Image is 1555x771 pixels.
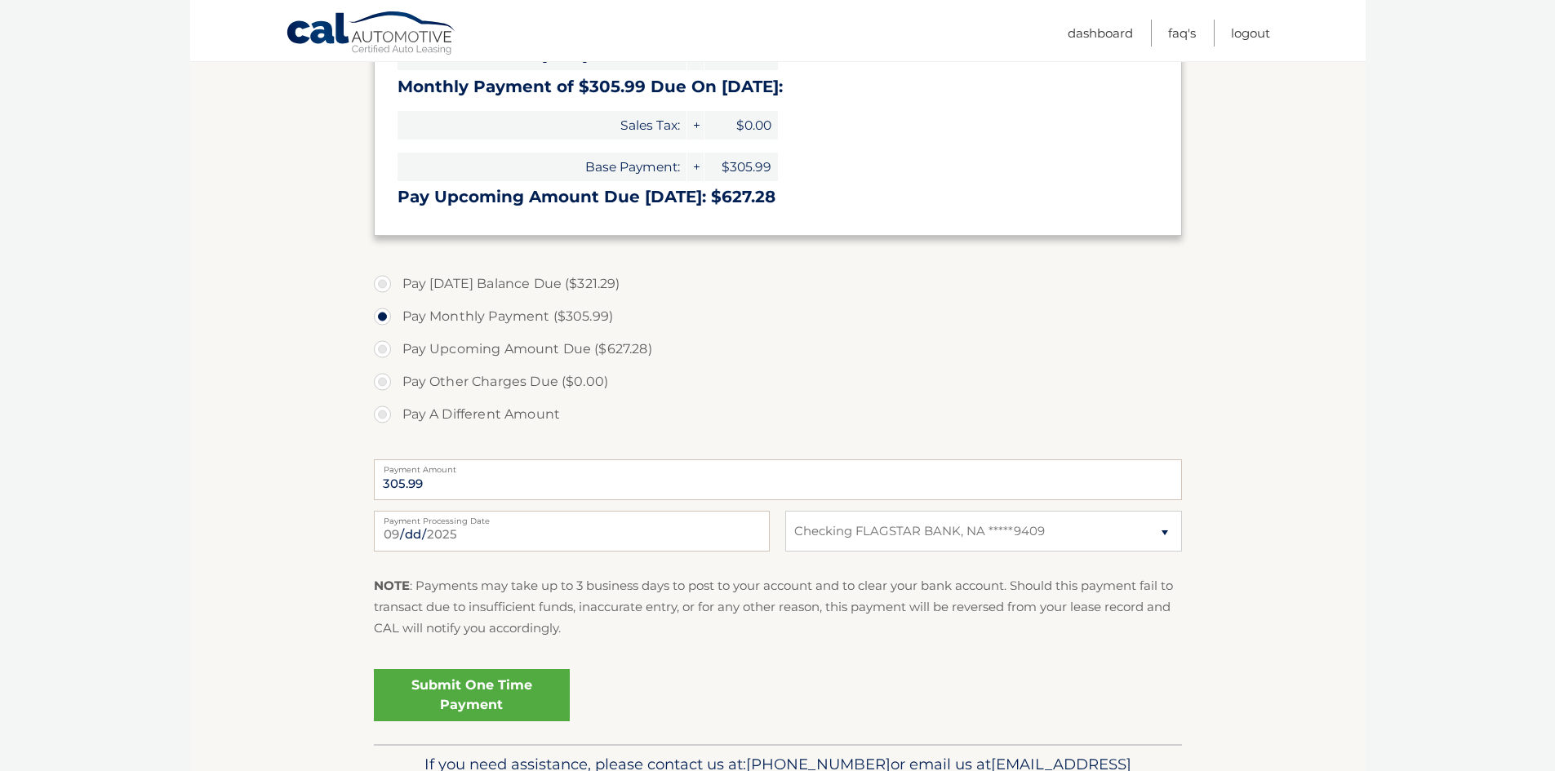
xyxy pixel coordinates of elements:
span: $305.99 [704,153,778,181]
h3: Monthly Payment of $305.99 Due On [DATE]: [398,77,1158,97]
span: + [687,153,704,181]
label: Pay Other Charges Due ($0.00) [374,366,1182,398]
label: Pay [DATE] Balance Due ($321.29) [374,268,1182,300]
span: Sales Tax: [398,111,686,140]
label: Pay A Different Amount [374,398,1182,431]
span: Base Payment: [398,153,686,181]
a: Dashboard [1068,20,1133,47]
label: Pay Upcoming Amount Due ($627.28) [374,333,1182,366]
span: $0.00 [704,111,778,140]
label: Payment Processing Date [374,511,770,524]
h3: Pay Upcoming Amount Due [DATE]: $627.28 [398,187,1158,207]
a: Cal Automotive [286,11,457,58]
a: Submit One Time Payment [374,669,570,721]
strong: NOTE [374,578,410,593]
p: : Payments may take up to 3 business days to post to your account and to clear your bank account.... [374,575,1182,640]
input: Payment Date [374,511,770,552]
span: + [687,111,704,140]
label: Pay Monthly Payment ($305.99) [374,300,1182,333]
a: Logout [1231,20,1270,47]
label: Payment Amount [374,459,1182,472]
input: Payment Amount [374,459,1182,500]
a: FAQ's [1168,20,1196,47]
